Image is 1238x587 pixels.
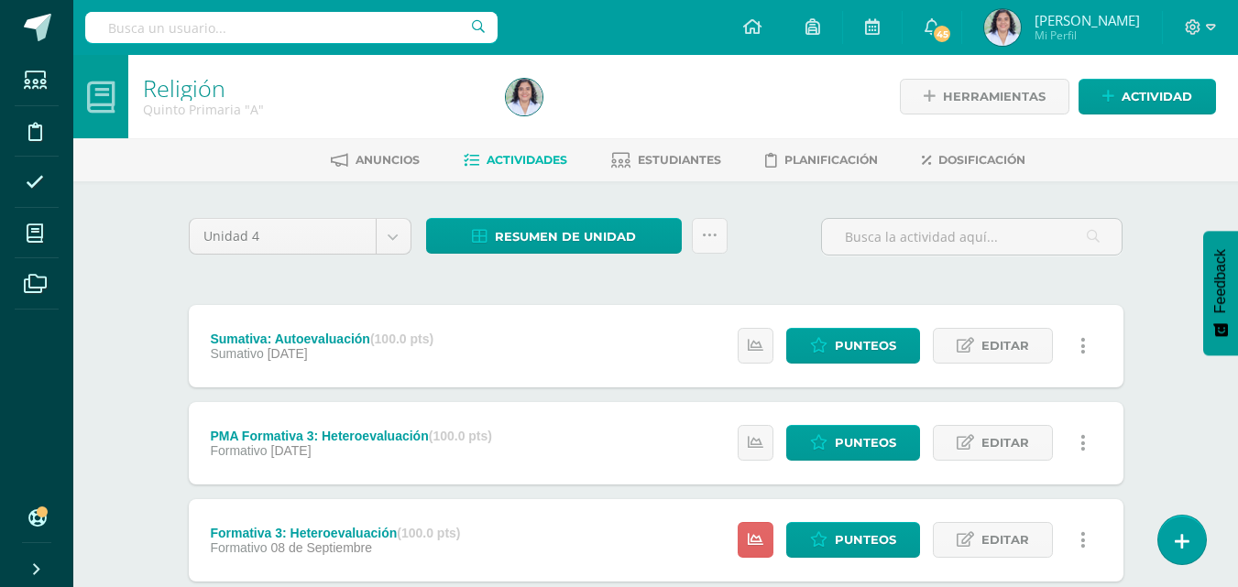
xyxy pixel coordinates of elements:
[835,329,896,363] span: Punteos
[210,346,263,361] span: Sumativo
[143,75,484,101] h1: Religión
[464,146,567,175] a: Actividades
[981,426,1029,460] span: Editar
[1079,79,1216,114] a: Actividad
[506,79,542,115] img: e0f9ac82222521993205f966279f0d85.png
[1035,27,1140,43] span: Mi Perfil
[835,426,896,460] span: Punteos
[268,346,308,361] span: [DATE]
[611,146,721,175] a: Estudiantes
[1203,231,1238,355] button: Feedback - Mostrar encuesta
[638,153,721,167] span: Estudiantes
[271,443,312,458] span: [DATE]
[210,526,460,540] div: Formativa 3: Heteroevaluación
[1212,249,1229,313] span: Feedback
[397,526,460,540] strong: (100.0 pts)
[786,328,920,364] a: Punteos
[786,425,920,461] a: Punteos
[85,12,498,43] input: Busca un usuario...
[932,24,952,44] span: 45
[210,443,267,458] span: Formativo
[210,540,267,555] span: Formativo
[190,219,411,254] a: Unidad 4
[1035,11,1140,29] span: [PERSON_NAME]
[356,153,420,167] span: Anuncios
[981,329,1029,363] span: Editar
[203,219,362,254] span: Unidad 4
[900,79,1069,114] a: Herramientas
[938,153,1025,167] span: Dosificación
[331,146,420,175] a: Anuncios
[786,522,920,558] a: Punteos
[487,153,567,167] span: Actividades
[981,523,1029,557] span: Editar
[429,429,492,443] strong: (100.0 pts)
[426,218,682,254] a: Resumen de unidad
[271,540,373,555] span: 08 de Septiembre
[1122,80,1192,114] span: Actividad
[765,146,878,175] a: Planificación
[143,101,484,118] div: Quinto Primaria 'A'
[784,153,878,167] span: Planificación
[984,9,1021,46] img: e0f9ac82222521993205f966279f0d85.png
[370,332,433,346] strong: (100.0 pts)
[143,72,225,103] a: Religión
[495,220,636,254] span: Resumen de unidad
[922,146,1025,175] a: Dosificación
[210,332,433,346] div: Sumativa: Autoevaluación
[210,429,492,443] div: PMA Formativa 3: Heteroevaluación
[822,219,1122,255] input: Busca la actividad aquí...
[943,80,1046,114] span: Herramientas
[835,523,896,557] span: Punteos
